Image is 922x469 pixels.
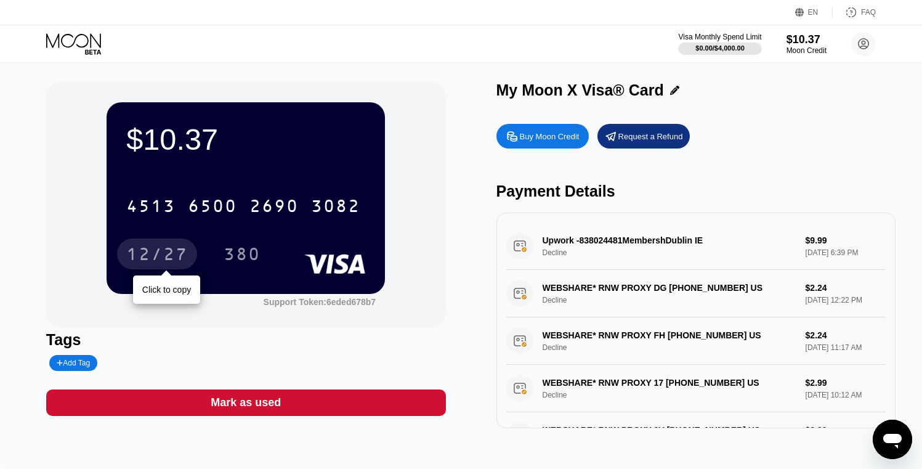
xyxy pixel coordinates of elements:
div: My Moon X Visa® Card [496,81,664,99]
div: $0.00 / $4,000.00 [695,44,745,52]
div: Mark as used [46,389,446,416]
iframe: Button to launch messaging window [873,420,912,459]
div: Moon Credit [787,46,827,55]
div: FAQ [861,8,876,17]
div: Support Token: 6eded678b7 [264,297,376,307]
div: EN [795,6,833,18]
div: $10.37 [787,33,827,46]
div: $10.37 [126,122,365,157]
div: Support Token:6eded678b7 [264,297,376,307]
div: Visa Monthly Spend Limit [678,33,761,41]
div: 4513650026903082 [119,190,368,221]
div: 2690 [249,198,299,218]
div: Add Tag [57,359,90,367]
div: 4513 [126,198,176,218]
div: Buy Moon Credit [496,124,589,149]
div: Payment Details [496,182,896,200]
div: FAQ [833,6,876,18]
div: Tags [46,331,446,349]
div: 380 [214,239,270,269]
div: 12/27 [117,239,197,269]
div: $10.37Moon Credit [787,33,827,55]
div: 6500 [188,198,237,218]
div: 3082 [311,198,360,218]
div: Add Tag [49,355,97,371]
div: EN [808,8,819,17]
div: Request a Refund [597,124,690,149]
div: Visa Monthly Spend Limit$0.00/$4,000.00 [678,33,761,55]
div: Mark as used [211,396,281,410]
div: Buy Moon Credit [520,131,580,142]
div: Request a Refund [618,131,683,142]
div: Click to copy [142,285,191,295]
div: 12/27 [126,246,188,266]
div: 380 [224,246,261,266]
